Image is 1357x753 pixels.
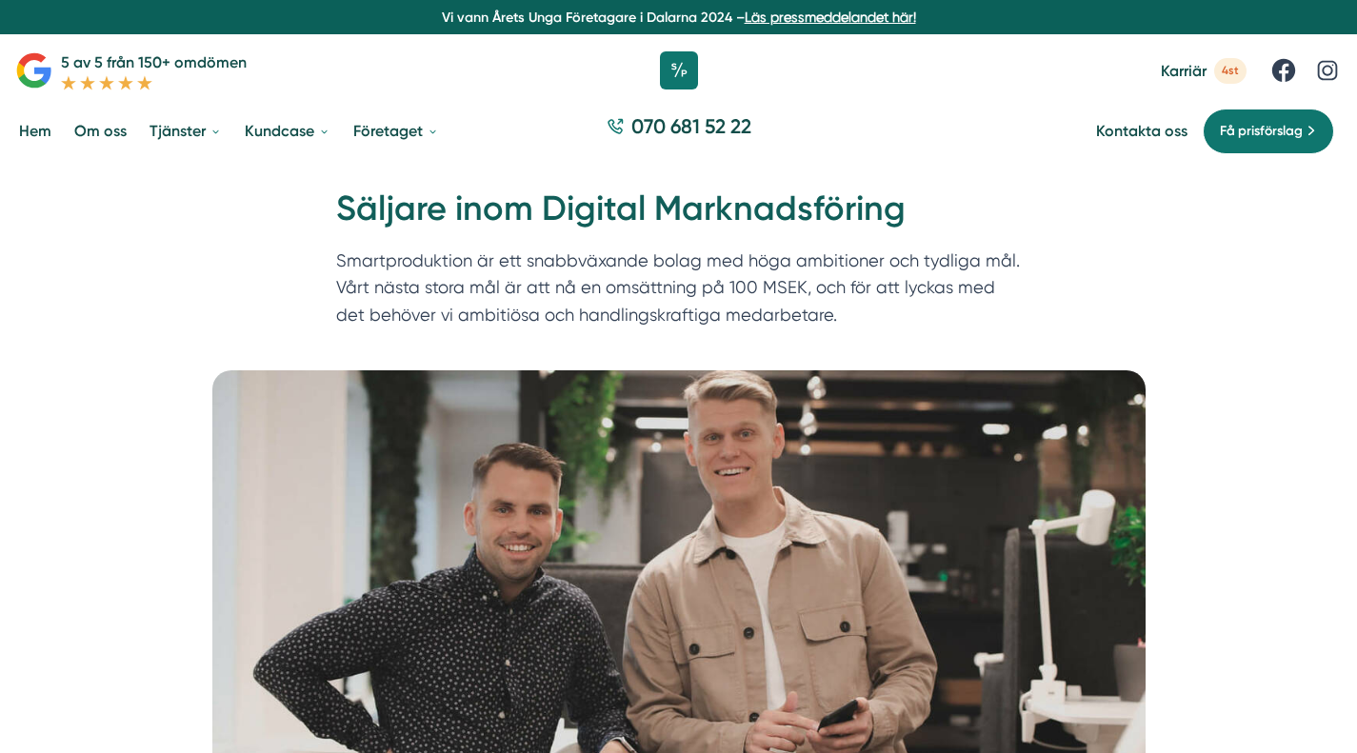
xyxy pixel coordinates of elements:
[1214,58,1247,84] span: 4st
[1203,109,1334,154] a: Få prisförslag
[336,248,1022,338] p: Smartproduktion är ett snabbväxande bolag med höga ambitioner och tydliga mål. Vårt nästa stora m...
[336,186,1022,248] h1: Säljare inom Digital Marknadsföring
[1096,122,1187,140] a: Kontakta oss
[599,112,759,149] a: 070 681 52 22
[241,107,334,155] a: Kundcase
[631,112,751,140] span: 070 681 52 22
[1161,62,1207,80] span: Karriär
[15,107,55,155] a: Hem
[349,107,443,155] a: Företaget
[1161,58,1247,84] a: Karriär 4st
[146,107,226,155] a: Tjänster
[70,107,130,155] a: Om oss
[1220,121,1303,142] span: Få prisförslag
[8,8,1349,27] p: Vi vann Årets Unga Företagare i Dalarna 2024 –
[61,50,247,74] p: 5 av 5 från 150+ omdömen
[745,10,916,25] a: Läs pressmeddelandet här!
